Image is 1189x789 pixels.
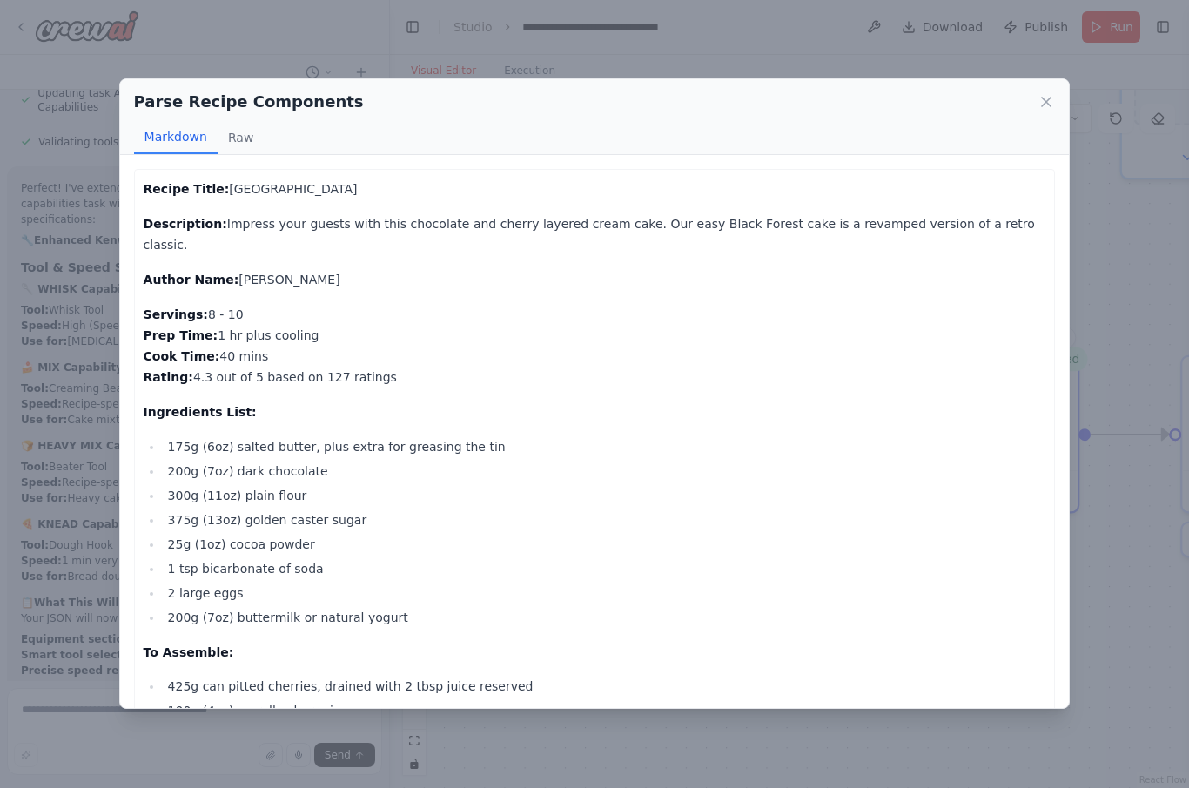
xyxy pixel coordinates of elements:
strong: Author Name: [144,273,239,287]
li: 2 large eggs [163,583,1046,604]
strong: Servings: [144,308,208,322]
strong: Recipe Title: [144,183,230,197]
li: 25g (1oz) cocoa powder [163,535,1046,556]
strong: Description: [144,218,227,232]
p: [PERSON_NAME] [144,270,1046,291]
li: 300g (11oz) plain flour [163,486,1046,507]
button: Raw [218,122,264,155]
p: 8 - 10 1 hr plus cooling 40 mins 4.3 out of 5 based on 127 ratings [144,305,1046,388]
strong: To Assemble: [144,646,234,660]
h2: Parse Recipe Components [134,91,364,115]
button: Markdown [134,122,218,155]
li: 375g (13oz) golden caster sugar [163,510,1046,531]
p: Impress your guests with this chocolate and cherry layered cream cake. Our easy Black Forest cake... [144,214,1046,256]
li: 175g (6oz) salted butter, plus extra for greasing the tin [163,437,1046,458]
li: 200g (7oz) dark chocolate [163,462,1046,482]
strong: Rating: [144,371,193,385]
strong: Prep Time: [144,329,218,343]
strong: Ingredients List: [144,406,257,420]
li: 100g (4oz) morello cherry jam [163,701,1046,722]
p: [GEOGRAPHIC_DATA] [144,179,1046,200]
li: 1 tsp bicarbonate of soda [163,559,1046,580]
strong: Cook Time: [144,350,220,364]
li: 200g (7oz) buttermilk or natural yogurt [163,608,1046,629]
li: 425g can pitted cherries, drained with 2 tbsp juice reserved [163,677,1046,698]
